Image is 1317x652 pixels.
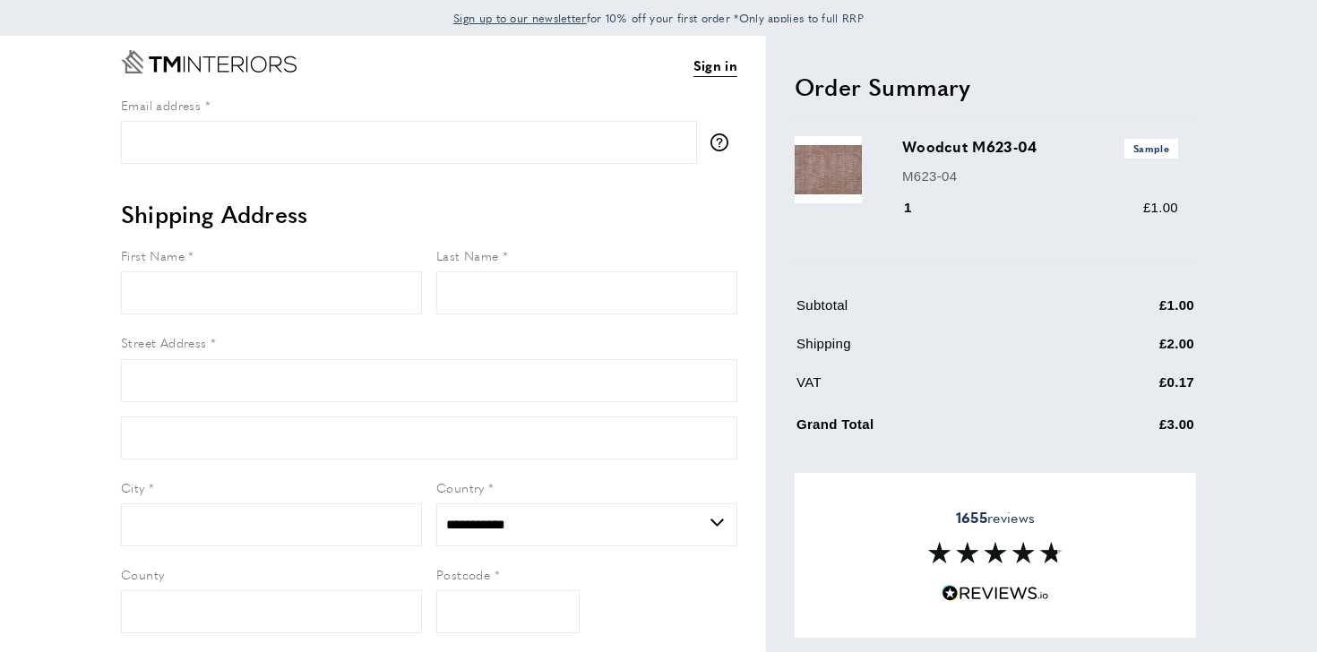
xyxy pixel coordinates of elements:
p: M623-04 [902,166,1178,187]
span: Country [436,478,485,496]
span: Last Name [436,246,499,264]
td: £0.17 [1071,372,1194,407]
img: Reviews.io 5 stars [942,585,1049,602]
span: First Name [121,246,185,264]
td: £3.00 [1071,410,1194,449]
a: Go to Home page [121,50,297,73]
span: reviews [956,509,1035,527]
strong: 1655 [956,507,987,528]
a: Sign up to our newsletter [453,9,587,27]
button: More information [710,133,737,151]
td: Grand Total [796,410,1069,449]
td: VAT [796,372,1069,407]
img: Reviews section [928,542,1063,563]
td: Shipping [796,333,1069,368]
span: £1.00 [1143,200,1178,215]
span: Postcode [436,565,490,583]
td: Subtotal [796,295,1069,330]
span: Street Address [121,333,207,351]
h3: Woodcut M623-04 [902,136,1178,158]
span: County [121,565,164,583]
span: Email address [121,96,201,114]
a: Sign in [693,55,737,77]
div: 1 [902,197,937,219]
h2: Order Summary [795,71,1196,103]
span: Sign up to our newsletter [453,10,587,26]
span: for 10% off your first order *Only applies to full RRP [453,10,864,26]
h2: Shipping Address [121,198,737,230]
span: City [121,478,145,496]
span: Sample [1124,139,1178,158]
td: £1.00 [1071,295,1194,330]
td: £2.00 [1071,333,1194,368]
img: Woodcut M623-04 [795,136,862,203]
